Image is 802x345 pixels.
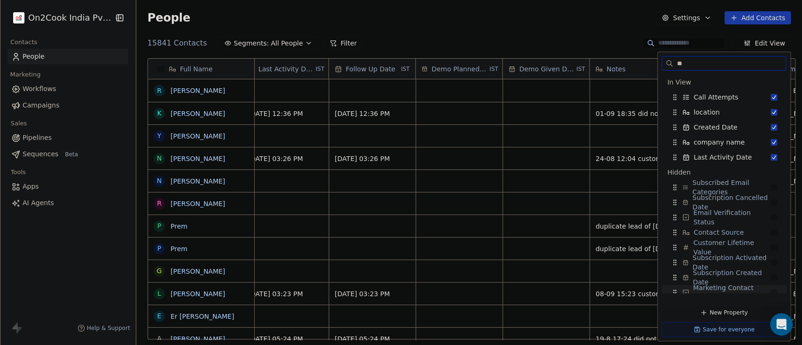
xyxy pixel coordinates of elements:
span: Subscription Cancelled Date [693,193,771,212]
span: [DATE] 12:36 PM [335,109,410,118]
span: 19-8 17:24 did not pickup wa sent [595,334,670,344]
span: [DATE] 12:36 PM [248,109,323,118]
div: Y [157,131,162,141]
span: [DATE] 03:26 PM [335,154,410,163]
span: Last Activity Date [693,153,752,162]
div: Customer Lifetime Value [662,240,786,255]
div: grid [148,79,255,340]
span: Sales [7,116,31,130]
span: Beta [62,150,81,159]
div: A [157,334,162,344]
button: New Property [662,305,786,320]
div: Last Activity DateIST [242,59,328,79]
a: Prem [171,222,187,230]
button: Settings [656,11,716,24]
div: R [157,199,162,208]
a: Prem [171,245,187,253]
span: Subscribed Email Categories [692,178,771,197]
span: Email Verification Status [693,208,771,227]
span: Last Activity Date [258,64,314,74]
span: Subscription Activated Date [693,253,771,272]
div: P [157,221,161,231]
span: [DATE] 03:26 PM [248,154,323,163]
div: Email Verification Status [662,210,786,225]
a: Workflows [8,81,128,97]
div: Open Intercom Messenger [770,313,793,336]
div: Subscribed Email Categories [662,180,786,195]
span: 01-09 18:35 did not pick up call WA msg sent 28-08 12:23 busy on another call WA msg sent [595,109,670,118]
a: [PERSON_NAME] [171,290,225,298]
a: AI Agents [8,195,128,211]
a: [PERSON_NAME] [171,335,225,343]
a: [PERSON_NAME] [171,155,225,162]
button: On2Cook India Pvt. Ltd. [11,10,108,26]
div: Full Name [148,59,254,79]
span: People [148,11,190,25]
span: Segments: [234,38,269,48]
div: Marketing Contact Status [662,285,786,300]
div: Demo Planned DateIST [416,59,502,79]
div: N [157,176,162,186]
a: SequencesBeta [8,146,128,162]
span: IST [490,65,498,73]
span: Full Name [180,64,213,74]
div: Notes [590,59,676,79]
div: Created Date [662,120,786,135]
span: Sequences [23,149,58,159]
span: duplicate lead of [DATE] [595,222,670,231]
span: IST [316,65,325,73]
span: Notes [607,64,625,74]
span: location [693,107,720,117]
a: Help & Support [78,324,130,332]
span: Apps [23,182,39,192]
div: G [156,266,162,276]
span: Workflows [23,84,56,94]
span: Customer Lifetime Value [693,238,771,257]
span: 15841 Contacts [148,38,207,49]
div: Hidden [667,168,781,177]
span: Subscription Created Date [693,268,771,287]
a: Er [PERSON_NAME] [171,313,234,320]
button: Edit View [738,37,791,50]
button: Add Contacts [724,11,791,24]
span: On2Cook India Pvt. Ltd. [28,12,111,24]
button: Save for everyone [662,322,786,337]
span: Call Attempts [693,92,738,102]
span: Demo Given Date [519,64,575,74]
div: L [157,289,161,299]
div: company name [662,135,786,150]
span: Marketing Contact Status [693,283,771,302]
span: Contacts [6,35,41,49]
span: [DATE] 03:23 PM [335,289,410,299]
span: Help & Support [87,324,130,332]
span: 24-08 12:04 customer didnt pickup the call 11-08 15:25 customer got some urgent call told me to c... [595,154,670,163]
div: P [157,244,161,253]
span: Follow Up Date [346,64,395,74]
a: Campaigns [8,98,128,113]
span: 08-09 15:23 customer told me to share brochure and details shared [595,289,670,299]
span: IST [576,65,585,73]
span: [DATE] 05:24 PM [335,334,410,344]
div: Demo Given DateIST [503,59,589,79]
span: Pipelines [23,133,52,143]
a: People [8,49,128,64]
a: [PERSON_NAME] [171,110,225,117]
span: company name [693,138,745,147]
button: Filter [324,37,363,50]
span: Contact Source [693,228,744,237]
span: AI Agents [23,198,54,208]
span: Marketing [6,68,45,82]
a: [PERSON_NAME] [171,87,225,94]
a: [PERSON_NAME] [171,200,225,207]
span: [DATE] 05:24 PM [248,334,323,344]
div: R [157,86,162,96]
div: E [157,311,161,321]
div: Subscription Created Date [662,270,786,285]
span: People [23,52,45,61]
span: Tools [7,165,30,179]
span: [DATE] 03:23 PM [248,289,323,299]
div: K [157,108,161,118]
div: Follow Up DateIST [329,59,415,79]
div: Subscription Cancelled Date [662,195,786,210]
a: [PERSON_NAME] [171,132,225,140]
